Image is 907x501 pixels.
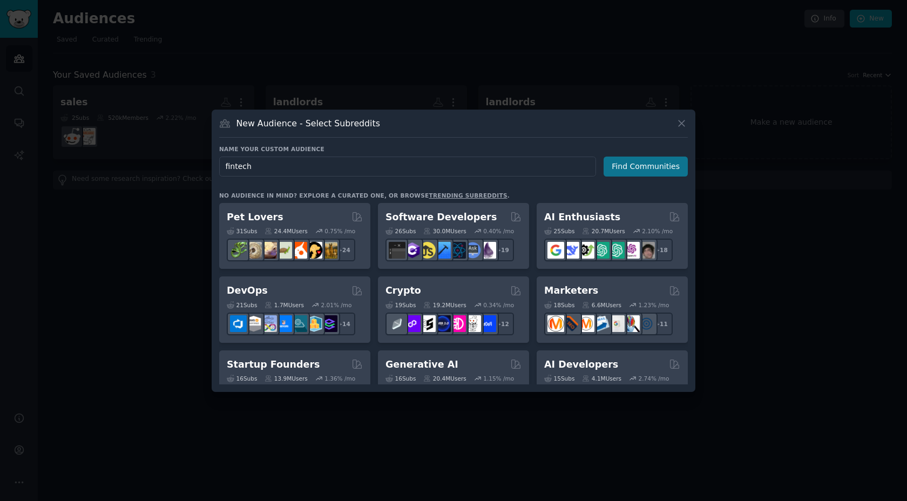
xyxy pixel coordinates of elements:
img: ethfinance [389,315,405,332]
img: web3 [434,315,451,332]
img: defiblockchain [449,315,466,332]
img: turtle [275,242,292,259]
div: + 19 [491,239,514,261]
img: CryptoNews [464,315,481,332]
div: + 14 [333,313,355,335]
div: 19 Sub s [385,301,416,309]
img: software [389,242,405,259]
img: elixir [479,242,496,259]
div: 1.23 % /mo [639,301,669,309]
a: trending subreddits [429,192,507,199]
img: content_marketing [547,315,564,332]
img: cockatiel [290,242,307,259]
img: Emailmarketing [593,315,610,332]
h2: Generative AI [385,358,458,371]
h2: Marketers [544,284,598,297]
div: + 18 [650,239,673,261]
h3: Name your custom audience [219,145,688,153]
img: AWS_Certified_Experts [245,315,262,332]
img: aws_cdk [306,315,322,332]
div: + 24 [333,239,355,261]
div: 31 Sub s [227,227,257,235]
input: Pick a short name, like "Digital Marketers" or "Movie-Goers" [219,157,596,177]
img: DevOpsLinks [275,315,292,332]
div: 0.40 % /mo [483,227,514,235]
img: ballpython [245,242,262,259]
img: MarketingResearch [623,315,640,332]
div: 6.6M Users [582,301,621,309]
img: AskMarketing [578,315,594,332]
img: ArtificalIntelligence [638,242,655,259]
img: defi_ [479,315,496,332]
div: 16 Sub s [385,375,416,382]
div: 2.74 % /mo [639,375,669,382]
div: 13.9M Users [265,375,307,382]
div: 1.36 % /mo [324,375,355,382]
h2: Software Developers [385,211,497,224]
img: chatgpt_prompts_ [608,242,625,259]
img: chatgpt_promptDesign [593,242,610,259]
div: No audience in mind? Explore a curated one, or browse . [219,192,510,199]
img: dogbreed [321,242,337,259]
div: 26 Sub s [385,227,416,235]
div: 21 Sub s [227,301,257,309]
img: ethstaker [419,315,436,332]
div: 1.15 % /mo [483,375,514,382]
img: 0xPolygon [404,315,421,332]
img: learnjavascript [419,242,436,259]
img: googleads [608,315,625,332]
div: 24.4M Users [265,227,307,235]
div: 4.1M Users [582,375,621,382]
div: 16 Sub s [227,375,257,382]
div: 18 Sub s [544,301,574,309]
div: 20.4M Users [423,375,466,382]
img: iOSProgramming [434,242,451,259]
img: AskComputerScience [464,242,481,259]
h2: Crypto [385,284,421,297]
div: 15 Sub s [544,375,574,382]
h2: AI Developers [544,358,618,371]
img: reactnative [449,242,466,259]
div: 20.7M Users [582,227,625,235]
img: AItoolsCatalog [578,242,594,259]
img: DeepSeek [563,242,579,259]
h3: New Audience - Select Subreddits [236,118,380,129]
img: bigseo [563,315,579,332]
h2: Pet Lovers [227,211,283,224]
div: 25 Sub s [544,227,574,235]
img: OpenAIDev [623,242,640,259]
h2: Startup Founders [227,358,320,371]
div: 30.0M Users [423,227,466,235]
img: GoogleGeminiAI [547,242,564,259]
div: 2.10 % /mo [642,227,673,235]
img: csharp [404,242,421,259]
img: platformengineering [290,315,307,332]
img: PlatformEngineers [321,315,337,332]
img: azuredevops [230,315,247,332]
h2: AI Enthusiasts [544,211,620,224]
div: 19.2M Users [423,301,466,309]
div: 0.34 % /mo [483,301,514,309]
h2: DevOps [227,284,268,297]
img: Docker_DevOps [260,315,277,332]
img: OnlineMarketing [638,315,655,332]
img: PetAdvice [306,242,322,259]
img: herpetology [230,242,247,259]
div: 0.75 % /mo [324,227,355,235]
div: 1.7M Users [265,301,304,309]
div: + 12 [491,313,514,335]
button: Find Communities [604,157,688,177]
div: + 11 [650,313,673,335]
div: 2.01 % /mo [321,301,352,309]
img: leopardgeckos [260,242,277,259]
